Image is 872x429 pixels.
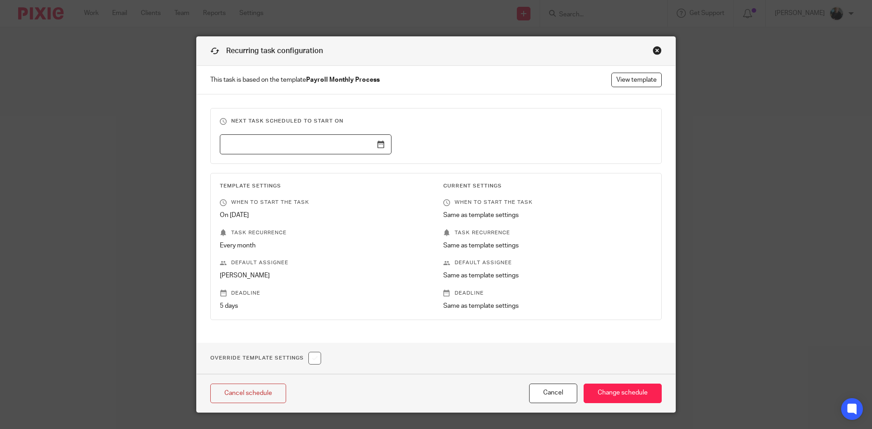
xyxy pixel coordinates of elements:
[220,229,429,237] p: Task recurrence
[220,211,429,220] p: On [DATE]
[443,182,652,190] h3: Current Settings
[210,75,380,84] span: This task is based on the template
[220,259,429,266] p: Default assignee
[443,290,652,297] p: Deadline
[611,73,662,87] a: View template
[443,301,652,311] p: Same as template settings
[220,118,652,125] h3: Next task scheduled to start on
[220,290,429,297] p: Deadline
[584,384,662,403] input: Change schedule
[210,46,323,56] h1: Recurring task configuration
[220,271,429,280] p: [PERSON_NAME]
[443,259,652,266] p: Default assignee
[443,199,652,206] p: When to start the task
[443,271,652,280] p: Same as template settings
[529,384,577,403] button: Cancel
[443,211,652,220] p: Same as template settings
[220,241,429,250] p: Every month
[220,301,429,311] p: 5 days
[443,241,652,250] p: Same as template settings
[443,229,652,237] p: Task recurrence
[210,352,321,365] h1: Override Template Settings
[220,199,429,206] p: When to start the task
[210,384,286,403] a: Cancel schedule
[653,46,662,55] div: Close this dialog window
[220,182,429,190] h3: Template Settings
[306,77,380,83] strong: Payroll Monthly Process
